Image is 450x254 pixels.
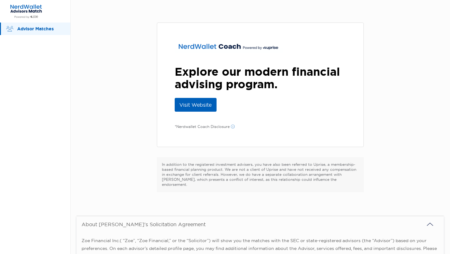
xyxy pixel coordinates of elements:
[162,162,359,187] p: In addition to the registered investment advisers, you have also been referred to Uprise, a membe...
[175,65,346,90] h3: Explore our modern financial advising program.
[175,124,235,129] p: *Nerdwallet Coach Disclosure
[175,40,283,53] img: Nerdwallet Coach
[17,25,64,33] p: Advisor Matches
[175,98,217,112] a: Visit Website
[7,4,45,18] img: Zoe Financial
[426,221,434,228] img: icon arrow
[82,221,206,227] div: About [PERSON_NAME]'s Solicitation Agreement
